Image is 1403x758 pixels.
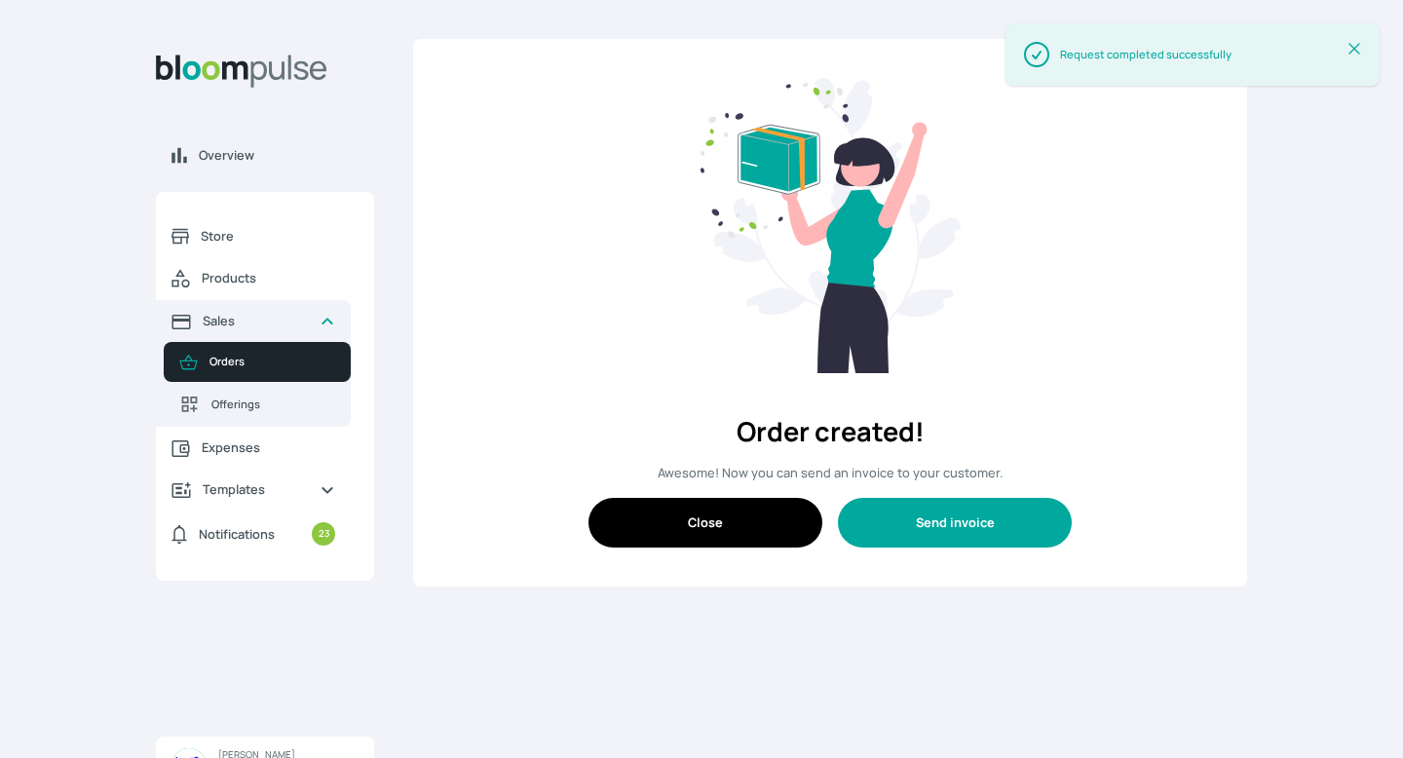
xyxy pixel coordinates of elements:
span: Expenses [202,438,335,457]
a: Products [156,257,351,300]
button: Send invoice [838,498,1072,548]
div: Request completed successfully [1060,47,1232,63]
span: Notifications [199,525,275,544]
a: Notifications23 [156,511,351,557]
span: Orders [209,354,335,370]
a: Sales [156,300,351,342]
span: Offerings [211,397,335,413]
p: Awesome! Now you can send an invoice to your customer. [642,464,1018,482]
span: Overview [199,146,359,165]
a: Templates [156,469,351,511]
small: 23 [312,522,335,546]
a: Overview [156,134,374,176]
a: Orders [164,342,351,382]
a: Store [156,215,351,257]
h2: Order created! [737,373,925,464]
span: Products [202,269,335,287]
img: Bloom Logo [156,55,327,88]
button: Close [588,498,822,548]
span: Sales [203,312,304,330]
a: Expenses [156,427,351,469]
a: Offerings [164,382,351,427]
span: Store [201,227,335,246]
span: Templates [203,480,304,499]
img: happy.svg [701,78,961,373]
aside: Sidebar [156,39,374,735]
